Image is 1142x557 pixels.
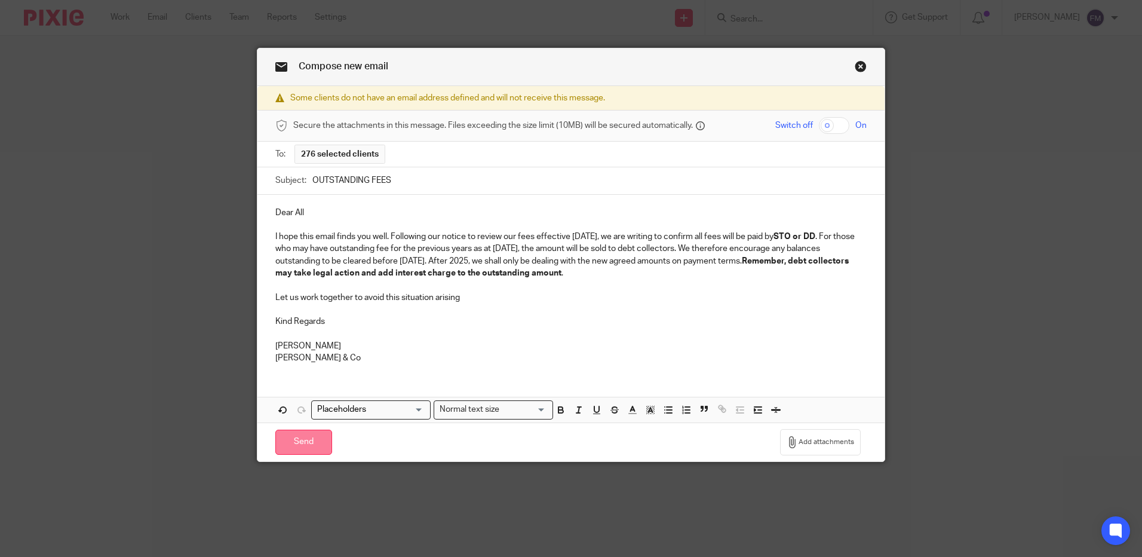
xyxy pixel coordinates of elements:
[437,403,502,416] span: Normal text size
[855,60,867,76] a: Close this dialog window
[275,175,306,186] label: Subject:
[290,92,605,104] span: Some clients do not have an email address defined and will not receive this message.
[299,62,388,71] span: Compose new email
[293,120,693,131] span: Secure the attachments in this message. Files exceeding the size limit (10MB) will be secured aut...
[855,120,867,131] span: On
[275,231,867,279] p: I hope this email finds you well. Following our notice to review our fees effective [DATE], we ar...
[311,400,431,419] div: Search for option
[301,148,379,160] span: 276 selected clients
[775,120,813,131] span: Switch off
[503,403,546,416] input: Search for option
[275,207,867,219] p: Dear All
[780,429,861,456] button: Add attachments
[275,148,288,160] label: To:
[434,400,553,419] div: Text styles
[313,403,423,416] input: Search for option
[311,400,431,419] div: Placeholders
[275,316,867,328] p: Kind Regards
[773,232,815,241] strong: STO or DD
[275,352,867,364] p: [PERSON_NAME] & Co
[275,340,867,352] p: [PERSON_NAME]
[434,400,553,419] div: Search for option
[275,430,332,455] input: Send
[275,292,867,304] p: Let us work together to avoid this situation arising
[799,437,854,447] span: Add attachments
